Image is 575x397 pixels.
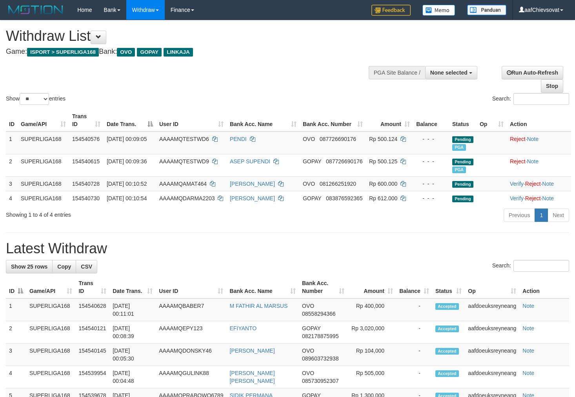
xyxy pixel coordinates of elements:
td: - [396,321,432,344]
td: Rp 3,020,000 [348,321,396,344]
td: [DATE] 00:05:30 [109,344,156,366]
a: Reject [525,181,541,187]
a: Note [522,348,534,354]
td: 154540628 [75,298,109,321]
a: Reject [510,158,526,165]
th: Bank Acc. Number: activate to sort column ascending [299,276,348,298]
span: AAAAMQTESTWD9 [159,158,209,165]
td: · [507,132,571,154]
span: Pending [452,136,473,143]
span: [DATE] 00:10:52 [107,181,147,187]
th: ID: activate to sort column descending [6,276,26,298]
th: Action [507,109,571,132]
span: GOPAY [137,48,162,57]
a: M FATHIR AL MARSUS [229,303,287,309]
a: Show 25 rows [6,260,53,273]
th: Balance [413,109,449,132]
span: Rp 612.000 [369,195,397,201]
button: None selected [425,66,477,79]
label: Search: [492,260,569,272]
a: [PERSON_NAME] [PERSON_NAME] [229,370,275,384]
a: Stop [541,79,563,93]
span: OVO [302,348,314,354]
td: Rp 505,000 [348,366,396,388]
span: Accepted [435,303,459,310]
td: SUPERLIGA168 [18,154,69,176]
th: Status: activate to sort column ascending [432,276,465,298]
td: 4 [6,191,18,205]
td: · · [507,176,571,191]
td: AAAAMQBABER7 [156,298,226,321]
span: OVO [117,48,135,57]
span: [DATE] 00:10:54 [107,195,147,201]
a: Note [522,370,534,376]
span: 154540615 [72,158,100,165]
a: Reject [510,136,526,142]
span: AAAAMQTESTWD6 [159,136,209,142]
td: SUPERLIGA168 [26,298,75,321]
td: aafdoeuksreyneang [465,321,519,344]
a: Reject [525,195,541,201]
td: AAAAMQGULINK88 [156,366,226,388]
span: [DATE] 00:09:05 [107,136,147,142]
span: GOPAY [303,195,321,201]
span: Accepted [435,370,459,377]
span: Accepted [435,326,459,332]
a: [PERSON_NAME] [229,348,275,354]
span: AAAAMQAMAT464 [159,181,207,187]
span: CSV [81,263,92,270]
td: · [507,154,571,176]
span: LINKAJA [164,48,193,57]
span: 154540728 [72,181,100,187]
td: 2 [6,321,26,344]
span: Marked by aafmaleo [452,166,466,173]
a: ASEP SUPENDI [230,158,270,165]
h4: Game: Bank: [6,48,375,56]
td: Rp 400,000 [348,298,396,321]
td: [DATE] 00:08:39 [109,321,156,344]
td: 154540121 [75,321,109,344]
td: 2 [6,154,18,176]
td: Rp 104,000 [348,344,396,366]
td: - [396,298,432,321]
th: Game/API: activate to sort column ascending [18,109,69,132]
td: SUPERLIGA168 [26,344,75,366]
td: aafdoeuksreyneang [465,298,519,321]
a: Verify [510,181,524,187]
td: SUPERLIGA168 [26,321,75,344]
span: Accepted [435,348,459,355]
span: OVO [302,370,314,376]
th: Bank Acc. Number: activate to sort column ascending [300,109,366,132]
span: [DATE] 00:09:36 [107,158,147,165]
th: Date Trans.: activate to sort column ascending [109,276,156,298]
div: - - - [416,194,446,202]
span: Copy 085730952307 to clipboard [302,378,338,384]
th: Trans ID: activate to sort column ascending [75,276,109,298]
span: Copy 087726690176 to clipboard [320,136,356,142]
input: Search: [513,260,569,272]
input: Search: [513,93,569,105]
h1: Latest Withdraw [6,241,569,256]
th: User ID: activate to sort column ascending [156,109,227,132]
td: 3 [6,344,26,366]
span: Copy 08558294366 to clipboard [302,311,336,317]
span: Pending [452,181,473,188]
th: Op: activate to sort column ascending [465,276,519,298]
td: SUPERLIGA168 [18,191,69,205]
td: aafdoeuksreyneang [465,366,519,388]
th: ID [6,109,18,132]
a: [PERSON_NAME] [230,195,275,201]
td: - [396,366,432,388]
span: OVO [303,136,315,142]
a: Next [548,209,569,222]
a: EFIYANTO [229,325,257,331]
a: Note [527,158,539,165]
a: Note [522,303,534,309]
td: 4 [6,366,26,388]
img: panduan.png [467,5,506,15]
td: SUPERLIGA168 [26,366,75,388]
td: aafdoeuksreyneang [465,344,519,366]
td: - [396,344,432,366]
span: OVO [302,303,314,309]
a: PENDI [230,136,247,142]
